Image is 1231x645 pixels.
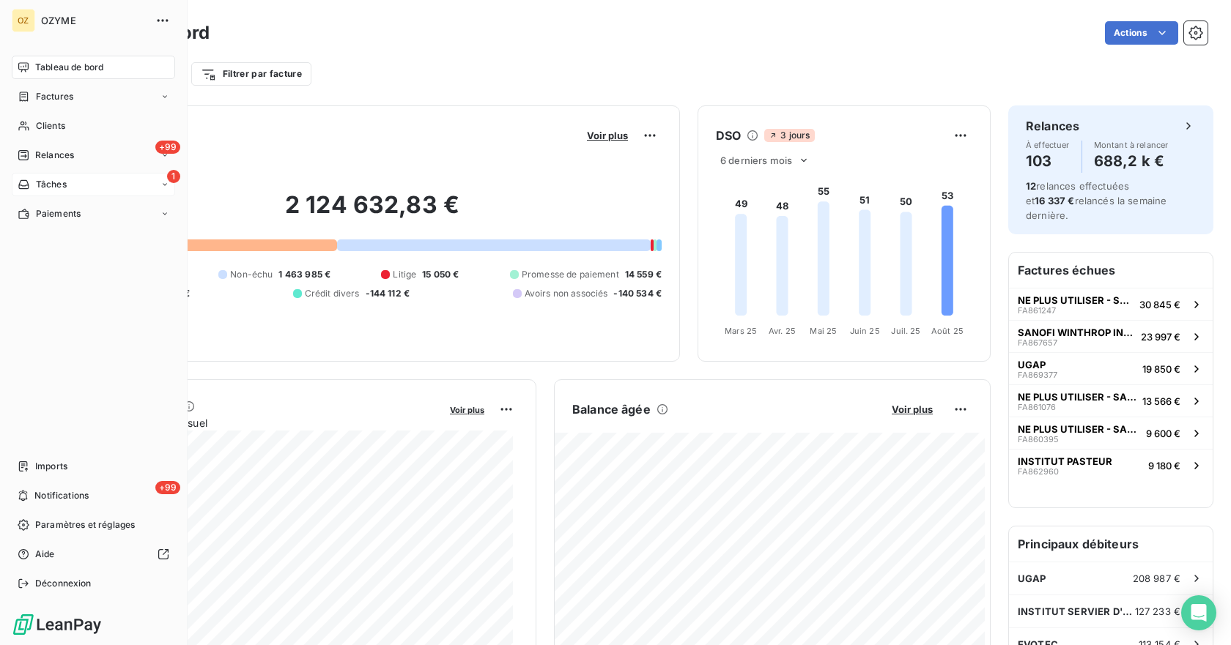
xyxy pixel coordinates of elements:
[887,403,937,416] button: Voir plus
[522,268,619,281] span: Promesse de paiement
[230,268,273,281] span: Non-échu
[34,489,89,502] span: Notifications
[12,202,175,225] a: Paiements
[1133,573,1180,584] span: 208 987 €
[583,129,632,142] button: Voir plus
[155,481,180,494] span: +99
[1018,455,1112,467] span: INSTITUT PASTEUR
[450,405,484,415] span: Voir plus
[12,173,175,196] a: 1Tâches
[12,114,175,138] a: Clients
[1018,338,1057,347] span: FA867657
[155,141,180,154] span: +99
[1018,306,1056,315] span: FA861247
[1094,141,1169,149] span: Montant à relancer
[1142,363,1180,375] span: 19 850 €
[1181,595,1216,630] div: Open Intercom Messenger
[1009,417,1213,449] button: NE PLUS UTILISER - SANOFI PASTEUR SAFA8603959 600 €
[36,119,65,133] span: Clients
[725,326,757,336] tspan: Mars 25
[1009,352,1213,384] button: UGAPFA86937719 850 €
[422,268,459,281] span: 15 050 €
[36,207,81,220] span: Paiements
[1142,395,1180,407] span: 13 566 €
[1018,423,1140,435] span: NE PLUS UTILISER - SANOFI PASTEUR SA
[1009,253,1213,288] h6: Factures échues
[191,62,311,86] button: Filtrer par facture
[1018,573,1046,584] span: UGAP
[572,400,651,418] h6: Balance âgée
[1026,141,1070,149] span: À effectuer
[167,170,180,183] span: 1
[35,460,67,473] span: Imports
[12,85,175,108] a: Factures
[12,513,175,537] a: Paramètres et réglages
[1026,117,1079,135] h6: Relances
[1018,467,1059,476] span: FA862960
[1018,391,1136,403] span: NE PLUS UTILISER - SANOFI PASTEUR SA
[1018,294,1134,306] span: NE PLUS UTILISER - SANOFI PASTEUR SA
[587,130,628,141] span: Voir plus
[1009,384,1213,417] button: NE PLUS UTILISER - SANOFI PASTEUR SAFA86107613 566 €
[12,543,175,566] a: Aide
[1146,428,1180,439] span: 9 600 €
[716,127,741,144] h6: DSO
[446,403,489,416] button: Voir plus
[931,326,964,336] tspan: Août 25
[1009,449,1213,481] button: INSTITUT PASTEURFA8629609 180 €
[850,326,880,336] tspan: Juin 25
[35,548,55,561] span: Aide
[1018,359,1046,370] span: UGAP
[12,613,103,636] img: Logo LeanPay
[278,268,330,281] span: 1 463 985 €
[1018,327,1135,338] span: SANOFI WINTHROP INDUSTRIE
[613,287,662,300] span: -140 534 €
[1018,370,1057,379] span: FA869377
[36,90,73,103] span: Factures
[1148,460,1180,471] span: 9 180 €
[1009,288,1213,320] button: NE PLUS UTILISER - SANOFI PASTEUR SAFA86124730 845 €
[525,287,608,300] span: Avoirs non associés
[12,9,35,32] div: OZ
[12,455,175,478] a: Imports
[1035,195,1074,206] span: 16 337 €
[366,287,410,300] span: -144 112 €
[1009,320,1213,352] button: SANOFI WINTHROP INDUSTRIEFA86765723 997 €
[1141,331,1180,343] span: 23 997 €
[1094,149,1169,173] h4: 688,2 k €
[35,577,92,590] span: Déconnexion
[1018,403,1056,411] span: FA861076
[393,268,416,281] span: Litige
[1026,149,1070,173] h4: 103
[1135,605,1180,617] span: 127 233 €
[41,15,147,26] span: OZYME
[764,129,814,142] span: 3 jours
[1009,526,1213,562] h6: Principaux débiteurs
[1026,180,1036,192] span: 12
[1026,180,1167,221] span: relances effectuées et relancés la semaine dernière.
[12,56,175,79] a: Tableau de bord
[305,287,360,300] span: Crédit divers
[35,61,103,74] span: Tableau de bord
[1139,299,1180,310] span: 30 845 €
[83,190,662,234] h2: 2 124 632,83 €
[720,154,792,166] span: 6 derniers mois
[625,268,662,281] span: 14 559 €
[1018,605,1135,617] span: INSTITUT SERVIER D'INNOVATION THERAPEUTIQUE
[810,326,837,336] tspan: Mai 25
[1018,435,1059,444] span: FA860395
[35,518,135,532] span: Paramètres et réglages
[36,178,67,191] span: Tâches
[83,415,440,430] span: Chiffre d'affaires mensuel
[891,326,920,336] tspan: Juil. 25
[12,143,175,167] a: +99Relances
[35,149,74,162] span: Relances
[892,403,933,415] span: Voir plus
[769,326,796,336] tspan: Avr. 25
[1105,21,1178,45] button: Actions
